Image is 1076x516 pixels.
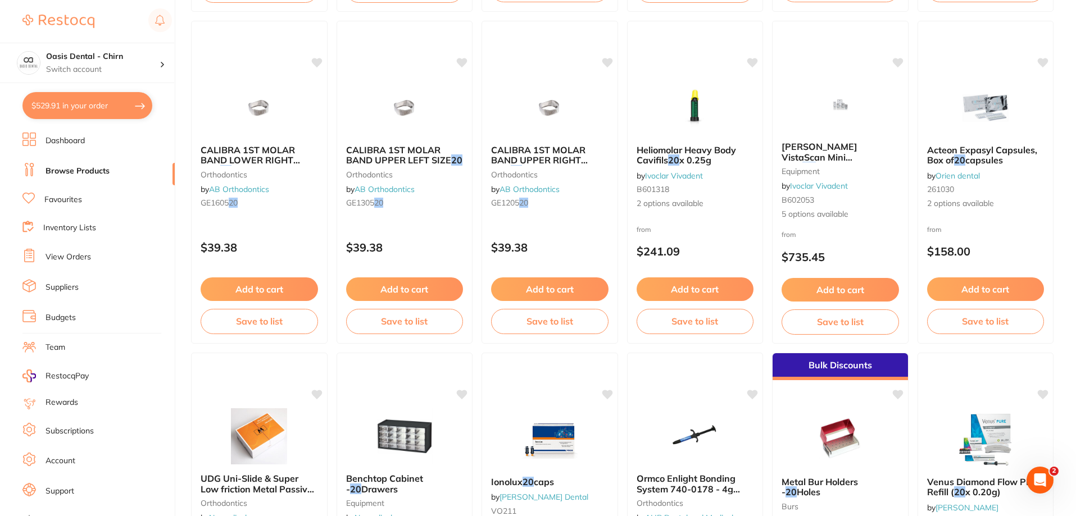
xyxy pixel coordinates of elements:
[368,408,441,464] img: Benchtop Cabinet - 20 Drawers
[927,225,942,234] span: from
[782,278,899,302] button: Add to cart
[534,476,554,487] span: caps
[782,181,848,191] span: by
[816,162,866,173] span: Plate Guide
[201,277,318,301] button: Add to cart
[949,412,1022,468] img: Venus Diamond Flow PLT Refill (20 x 0.20g)
[374,198,383,208] em: 20
[491,476,523,487] span: Ionolux
[965,154,1003,166] span: capsules
[491,145,609,166] b: CALIBRA 1ST MOLAR BAND UPPER RIGHT SIZE 20
[637,309,754,334] button: Save to list
[346,499,464,508] small: equipment
[346,309,464,334] button: Save to list
[46,455,75,467] a: Account
[519,198,528,208] em: 20
[46,426,94,437] a: Subscriptions
[637,171,703,181] span: by
[782,502,899,511] small: burs
[46,64,160,75] p: Switch account
[201,170,318,179] small: orthodontics
[22,15,94,28] img: Restocq Logo
[782,309,899,334] button: Save to list
[22,92,152,119] button: $529.91 in your order
[645,171,703,181] a: Ivoclar Vivadent
[679,154,711,166] span: x 0.25g
[22,369,89,382] a: RestocqPay
[513,80,586,136] img: CALIBRA 1ST MOLAR BAND UPPER RIGHT SIZE 20
[17,52,40,74] img: Oasis Dental - Chirn
[965,486,1001,497] span: x 0.20g)
[927,503,998,513] span: by
[782,476,858,497] span: Metal Bur Holders -
[491,477,609,487] b: Ionolux 20 caps
[637,499,754,508] small: orthodontics
[803,412,877,468] img: Metal Bur Holders - 20 Holes
[46,135,85,147] a: Dashboard
[782,477,899,497] b: Metal Bur Holders - 20 Holes
[201,309,318,334] button: Save to list
[802,162,816,173] em: 2.0
[491,492,588,502] span: by
[223,408,296,464] img: UDG Uni-Slide & Super Low friction Metal Passive Self-Ligating Brackets with Hook 345 0.22", ORMC...
[491,198,519,208] span: GE1205
[927,245,1045,258] p: $158.00
[491,277,609,301] button: Add to cart
[46,371,89,382] span: RestocqPay
[350,483,361,495] em: 20
[637,225,651,234] span: from
[659,80,732,136] img: Heliomolar Heavy Body Cavifils 20 x 0.25g
[346,144,451,166] span: CALIBRA 1ST MOLAR BAND UPPER LEFT SIZE
[451,154,462,166] em: 20
[201,144,300,176] span: CALIBRA 1ST MOLAR BAND LOWER RIGHT SIZE
[790,181,848,191] a: Ivoclar Vivadent
[637,473,740,515] span: Ormco Enlight Bonding System 740-0178 - 4g Unidose Refill (Pack of
[927,198,1045,209] span: 2 options available
[637,198,754,209] span: 2 options available
[209,184,269,194] a: AB Orthodontics
[361,483,398,495] span: Drawers
[927,145,1045,166] b: Acteon Expasyl Capsules, Box of 20 capsules
[491,144,588,176] span: CALIBRA 1ST MOLAR BAND UPPER RIGHT SIZE
[513,412,586,468] img: Ionolux 20 caps
[346,170,464,179] small: orthodontics
[44,194,82,206] a: Favourites
[954,154,965,166] em: 20
[500,184,560,194] a: AB Orthodontics
[782,195,814,205] span: B602053
[927,477,1045,497] b: Venus Diamond Flow PLT Refill (20 x 0.20g)
[46,51,160,62] h4: Oasis Dental - Chirn
[782,209,899,220] span: 5 options available
[22,369,36,382] img: RestocqPay
[346,145,464,166] b: CALIBRA 1ST MOLAR BAND UPPER LEFT SIZE 20
[637,277,754,301] button: Add to cart
[346,241,464,254] p: $39.38
[491,184,560,194] span: by
[927,171,980,181] span: by
[368,80,441,136] img: CALIBRA 1ST MOLAR BAND UPPER LEFT SIZE 20
[927,309,1045,334] button: Save to list
[46,312,76,323] a: Budgets
[927,144,1037,166] span: Acteon Expasyl Capsules, Box of
[782,250,899,263] p: $735.45
[491,309,609,334] button: Save to list
[511,165,522,176] em: 20
[786,486,797,497] em: 20
[1027,467,1054,494] iframe: Intercom live chat
[782,141,857,173] span: [PERSON_NAME] VistaScan Mini Easy
[637,245,754,258] p: $241.09
[954,486,965,497] em: 20
[927,476,1036,497] span: Venus Diamond Flow PLT Refill (
[773,353,908,380] div: Bulk Discounts
[659,408,732,464] img: Ormco Enlight Bonding System 740-0178 - 4g Unidose Refill (Pack of 20 unidose tips)
[346,198,374,208] span: GE1305
[637,145,754,166] b: Heliomolar Heavy Body Cavifils 20 x 0.25g
[491,506,516,516] span: VO211
[201,499,318,508] small: orthodontics
[500,492,588,502] a: [PERSON_NAME] Dental
[346,277,464,301] button: Add to cart
[346,473,464,494] b: Benchtop Cabinet - 20 Drawers
[949,80,1022,136] img: Acteon Expasyl Capsules, Box of 20 capsules
[1050,467,1059,476] span: 2
[782,141,899,162] b: Durr VistaScan Mini Easy 2.0 Plate Guide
